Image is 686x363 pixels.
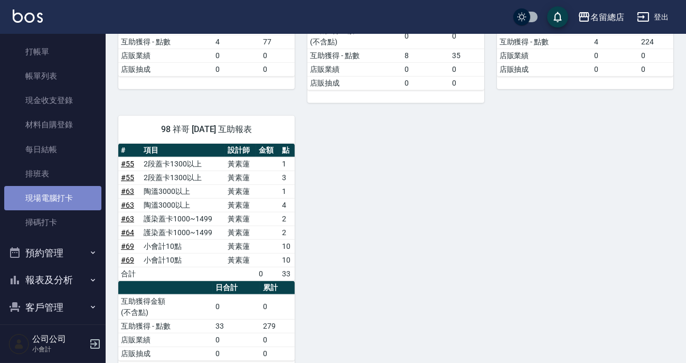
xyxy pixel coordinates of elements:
[307,11,484,90] table: a dense table
[213,281,260,295] th: 日合計
[260,49,295,62] td: 0
[4,294,101,321] button: 客戶管理
[225,212,256,226] td: 黃素蓮
[121,173,134,182] a: #55
[4,64,101,88] a: 帳單列表
[590,11,624,24] div: 名留總店
[118,333,213,347] td: 店販業績
[225,144,256,157] th: 設計師
[279,198,295,212] td: 4
[591,49,639,62] td: 0
[638,62,673,76] td: 0
[118,319,213,333] td: 互助獲得 - 點數
[260,347,295,360] td: 0
[225,184,256,198] td: 黃素蓮
[591,62,639,76] td: 0
[402,24,449,49] td: 0
[118,294,213,319] td: 互助獲得金額 (不含點)
[121,201,134,209] a: #63
[279,171,295,184] td: 3
[279,239,295,253] td: 10
[141,239,225,253] td: 小會計10點
[118,144,295,281] table: a dense table
[121,242,134,250] a: #69
[449,76,484,90] td: 0
[307,62,402,76] td: 店販業績
[225,198,256,212] td: 黃素蓮
[118,49,213,62] td: 店販業績
[121,215,134,223] a: #63
[497,49,591,62] td: 店販業績
[121,187,134,196] a: #63
[279,253,295,267] td: 10
[307,76,402,90] td: 店販抽成
[4,186,101,210] a: 現場電腦打卡
[497,62,591,76] td: 店販抽成
[449,24,484,49] td: 0
[449,62,484,76] td: 0
[141,212,225,226] td: 護染蓋卡1000~1499
[118,62,213,76] td: 店販抽成
[4,137,101,162] a: 每日結帳
[402,49,449,62] td: 8
[8,333,30,355] img: Person
[121,228,134,237] a: #64
[307,24,402,49] td: 互助獲得金額 (不含點)
[633,7,673,27] button: 登出
[118,347,213,360] td: 店販抽成
[225,253,256,267] td: 黃素蓮
[141,226,225,239] td: 護染蓋卡1000~1499
[4,40,101,64] a: 打帳單
[4,239,101,267] button: 預約管理
[121,160,134,168] a: #55
[13,10,43,23] img: Logo
[279,184,295,198] td: 1
[213,319,260,333] td: 33
[4,321,101,348] button: 員工及薪資
[547,6,568,27] button: save
[497,35,591,49] td: 互助獲得 - 點數
[118,267,141,281] td: 合計
[256,144,279,157] th: 金額
[402,62,449,76] td: 0
[225,171,256,184] td: 黃素蓮
[279,267,295,281] td: 33
[32,345,86,354] p: 小會計
[279,144,295,157] th: 點
[121,256,134,264] a: #69
[213,49,260,62] td: 0
[4,162,101,186] a: 排班表
[213,347,260,360] td: 0
[307,49,402,62] td: 互助獲得 - 點數
[225,239,256,253] td: 黃素蓮
[225,226,256,239] td: 黃素蓮
[213,294,260,319] td: 0
[4,266,101,294] button: 報表及分析
[32,334,86,345] h5: 公司公司
[141,157,225,171] td: 2段蓋卡1300以上
[402,76,449,90] td: 0
[260,35,295,49] td: 77
[591,35,639,49] td: 4
[141,198,225,212] td: 陶溫3000以上
[449,49,484,62] td: 35
[256,267,279,281] td: 0
[213,35,260,49] td: 4
[279,157,295,171] td: 1
[638,49,673,62] td: 0
[260,294,295,319] td: 0
[118,144,141,157] th: #
[638,35,673,49] td: 224
[260,62,295,76] td: 0
[213,333,260,347] td: 0
[4,88,101,113] a: 現金收支登錄
[141,184,225,198] td: 陶溫3000以上
[213,62,260,76] td: 0
[260,319,295,333] td: 279
[141,253,225,267] td: 小會計10點
[141,171,225,184] td: 2段蓋卡1300以上
[118,281,295,361] table: a dense table
[141,144,225,157] th: 項目
[4,113,101,137] a: 材料自購登錄
[279,212,295,226] td: 2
